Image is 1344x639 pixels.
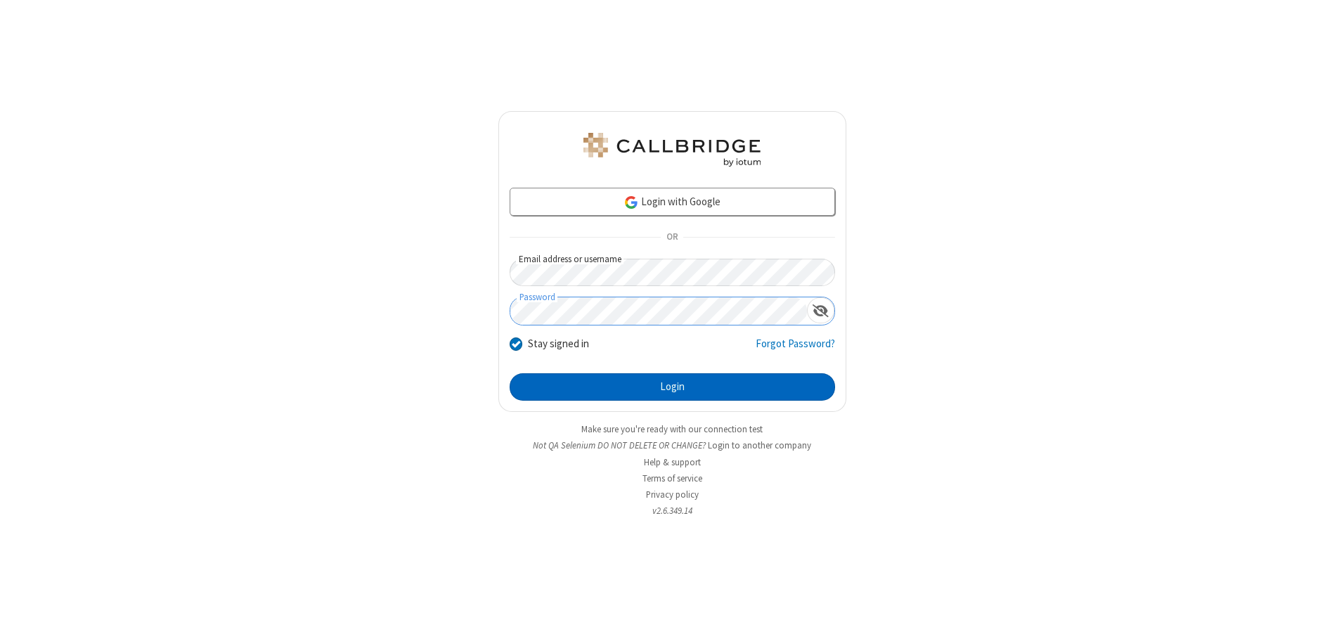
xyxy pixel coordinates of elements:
a: Login with Google [510,188,835,216]
img: google-icon.png [623,195,639,210]
button: Login to another company [708,439,811,452]
a: Terms of service [642,472,702,484]
input: Password [510,297,807,325]
a: Make sure you're ready with our connection test [581,423,763,435]
label: Stay signed in [528,336,589,352]
li: Not QA Selenium DO NOT DELETE OR CHANGE? [498,439,846,452]
span: OR [661,228,683,247]
input: Email address or username [510,259,835,286]
div: Show password [807,297,834,323]
button: Login [510,373,835,401]
a: Privacy policy [646,489,699,501]
a: Forgot Password? [756,336,835,363]
a: Help & support [644,456,701,468]
li: v2.6.349.14 [498,504,846,517]
img: QA Selenium DO NOT DELETE OR CHANGE [581,133,763,167]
